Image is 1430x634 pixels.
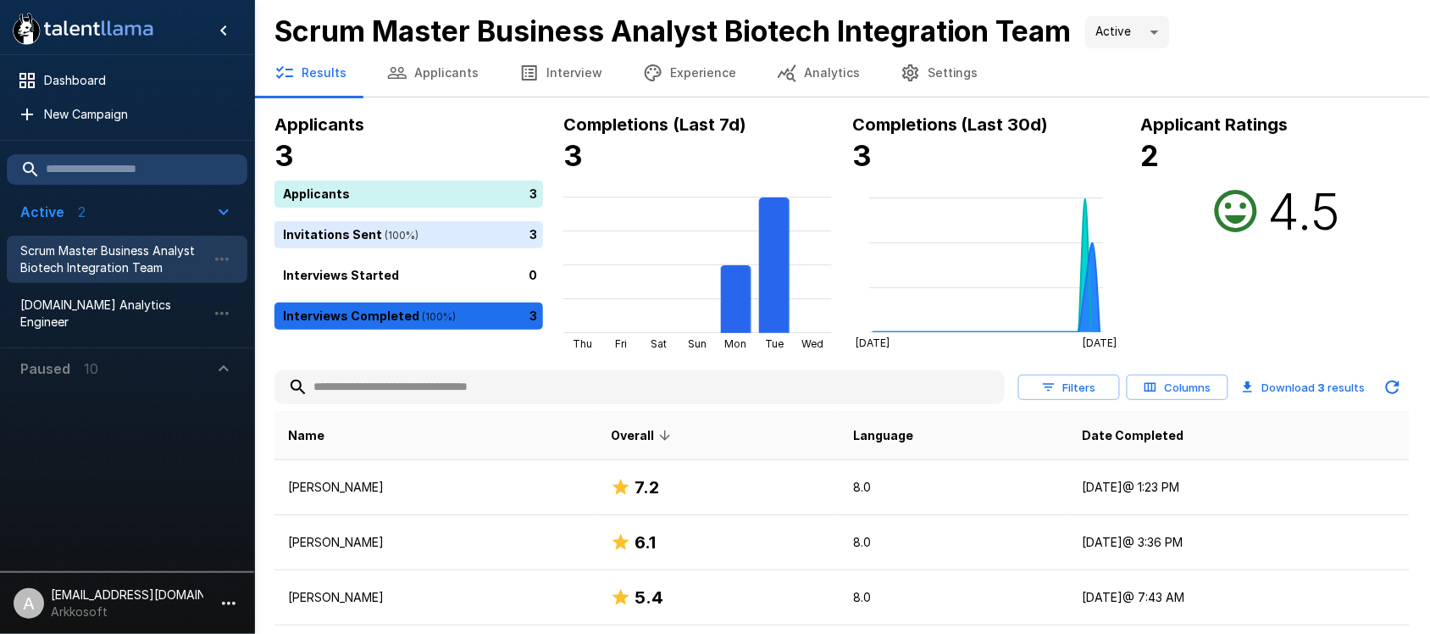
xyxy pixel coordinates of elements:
tspan: Thu [573,337,592,350]
tspan: Mon [725,337,747,350]
tspan: Tue [765,337,784,350]
h6: 6.1 [635,529,656,556]
td: [DATE] @ 3:36 PM [1069,515,1410,570]
b: 3 [563,138,583,173]
button: Settings [880,49,999,97]
button: Experience [623,49,757,97]
button: Analytics [757,49,880,97]
b: 3 [852,138,872,173]
p: 3 [529,225,537,243]
h6: 7.2 [635,474,659,501]
span: Language [853,425,913,446]
b: 2 [1141,138,1160,173]
span: Overall [611,425,676,446]
p: 8.0 [853,589,1056,606]
p: [PERSON_NAME] [288,589,584,606]
tspan: [DATE] [856,336,890,349]
tspan: Sun [689,337,707,350]
b: 3 [1318,381,1326,394]
tspan: Wed [801,337,823,350]
b: Scrum Master Business Analyst Biotech Integration Team [274,14,1072,48]
button: Updated Today - 6:20 PM [1376,370,1410,404]
button: Interview [499,49,623,97]
p: [PERSON_NAME] [288,479,584,496]
div: Active [1085,16,1170,48]
b: Completions (Last 7d) [563,114,746,135]
button: Results [254,49,367,97]
b: Applicants [274,114,364,135]
tspan: Fri [615,337,627,350]
td: [DATE] @ 7:43 AM [1069,570,1410,626]
span: Name [288,425,324,446]
button: Filters [1018,375,1120,401]
b: Completions (Last 30d) [852,114,1049,135]
td: [DATE] @ 1:23 PM [1069,460,1410,515]
tspan: [DATE] [1084,336,1117,349]
p: 3 [529,185,537,203]
p: 3 [529,307,537,325]
p: 8.0 [853,479,1056,496]
p: 8.0 [853,534,1056,551]
b: Applicant Ratings [1141,114,1289,135]
button: Columns [1127,375,1228,401]
p: 0 [529,266,537,284]
button: Applicants [367,49,499,97]
h2: 4.5 [1268,181,1341,242]
span: Date Completed [1083,425,1184,446]
tspan: Sat [651,337,668,350]
p: [PERSON_NAME] [288,534,584,551]
button: Download 3 results [1235,370,1372,404]
h6: 5.4 [635,584,663,611]
b: 3 [274,138,294,173]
